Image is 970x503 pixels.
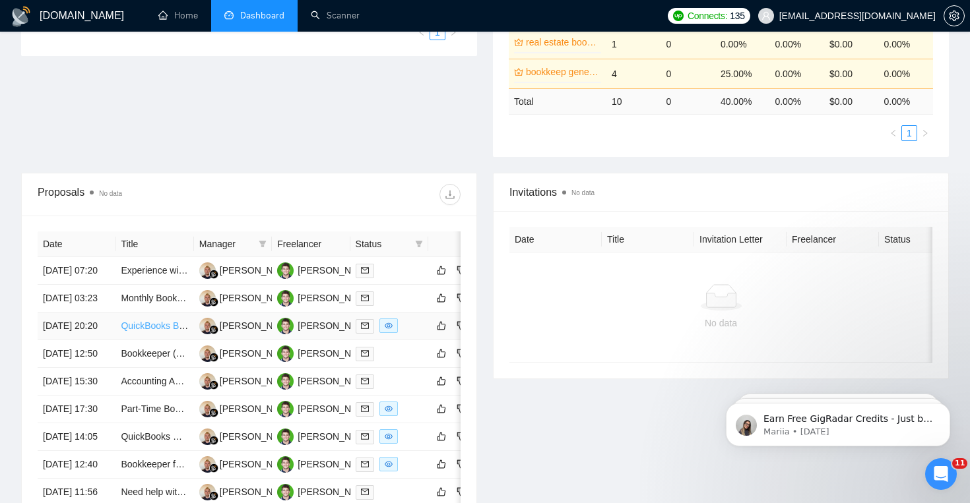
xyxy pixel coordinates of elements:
td: [DATE] 17:30 [38,396,115,423]
div: [PERSON_NAME] [220,401,296,416]
span: Invitations [509,184,932,200]
button: like [434,262,449,278]
img: FW [277,345,294,362]
td: 0.00% [878,59,933,88]
span: like [437,293,446,303]
span: Connects: [688,9,727,23]
td: 0 [661,88,715,114]
img: gigradar-bm.png [209,463,218,473]
button: like [434,318,449,334]
button: dislike [453,318,469,334]
span: like [437,376,446,386]
a: FW[PERSON_NAME] [277,292,373,303]
span: eye [385,432,393,440]
button: like [434,456,449,472]
td: [DATE] 12:50 [38,340,115,368]
button: like [434,484,449,500]
span: Status [356,237,410,251]
div: [PERSON_NAME] [298,346,373,361]
a: FW[PERSON_NAME] [277,430,373,441]
td: 0 [661,29,715,59]
span: like [437,265,446,276]
th: Freelancer [787,227,879,252]
a: AS[PERSON_NAME] [199,458,296,469]
img: AS [199,429,216,445]
td: Total [509,88,606,114]
span: dislike [457,403,466,414]
span: eye [385,405,393,413]
div: [PERSON_NAME] [220,263,296,278]
span: dashboard [224,11,234,20]
img: AS [199,401,216,417]
span: dislike [457,431,466,442]
span: mail [361,488,369,496]
span: mail [361,266,369,274]
div: Proposals [38,184,249,205]
button: left [414,24,430,40]
span: dislike [457,293,466,303]
a: FW[PERSON_NAME] [277,403,373,413]
button: dislike [453,373,469,389]
img: FW [277,401,294,417]
td: $0.00 [824,59,879,88]
button: like [434,345,449,361]
img: gigradar-bm.png [209,353,218,362]
button: left [886,125,901,141]
td: 0.00% [715,29,770,59]
span: filter [259,240,267,248]
div: [PERSON_NAME] [220,374,296,388]
li: Next Page [917,125,933,141]
td: 10 [606,88,661,114]
span: No data [99,190,122,197]
a: AS[PERSON_NAME] [199,292,296,303]
span: mail [361,432,369,440]
div: [PERSON_NAME] [220,429,296,444]
td: 0.00 % [878,88,933,114]
span: like [437,348,446,359]
span: dislike [457,265,466,276]
iframe: Intercom notifications message [706,375,970,467]
span: eye [385,460,393,468]
td: $ 0.00 [824,88,879,114]
a: Need help with Bookkeeping Clients on Quickbooks Online [121,487,362,497]
div: [PERSON_NAME] [298,401,373,416]
span: crown [514,38,523,47]
img: AS [199,484,216,500]
span: mail [361,460,369,468]
li: Previous Page [414,24,430,40]
button: right [917,125,933,141]
img: FW [277,318,294,334]
div: [PERSON_NAME] [298,318,373,333]
td: 0 [661,59,715,88]
span: 11 [952,458,967,469]
li: Next Page [445,24,461,40]
button: right [445,24,461,40]
a: 1 [430,25,445,40]
span: like [437,431,446,442]
a: AS[PERSON_NAME] [199,320,296,330]
a: FW[PERSON_NAME] [277,375,373,386]
td: [DATE] 07:20 [38,257,115,285]
span: download [440,189,460,200]
span: filter [412,234,426,254]
span: like [437,403,446,414]
span: eye [385,322,393,330]
td: Bookkeeper (U.S. Education C-Corp) [115,340,193,368]
span: crown [514,67,523,76]
span: Dashboard [240,10,284,21]
img: AS [199,456,216,473]
a: Part-Time Bookkeeper / Accountant Needed [121,403,301,414]
img: FW [277,290,294,307]
a: Bookkeeper for Ongoing Project-Based Work [121,459,306,469]
span: left [418,28,426,36]
span: dislike [457,348,466,359]
a: bookkeep general [526,65,598,79]
div: [PERSON_NAME] [298,457,373,471]
span: setting [944,11,964,21]
span: dislike [457,376,466,386]
span: filter [415,240,423,248]
div: [PERSON_NAME] [298,374,373,388]
td: Experience with Quickbooks + Small Business Bookkeeping [115,257,193,285]
a: 1 [902,126,917,140]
